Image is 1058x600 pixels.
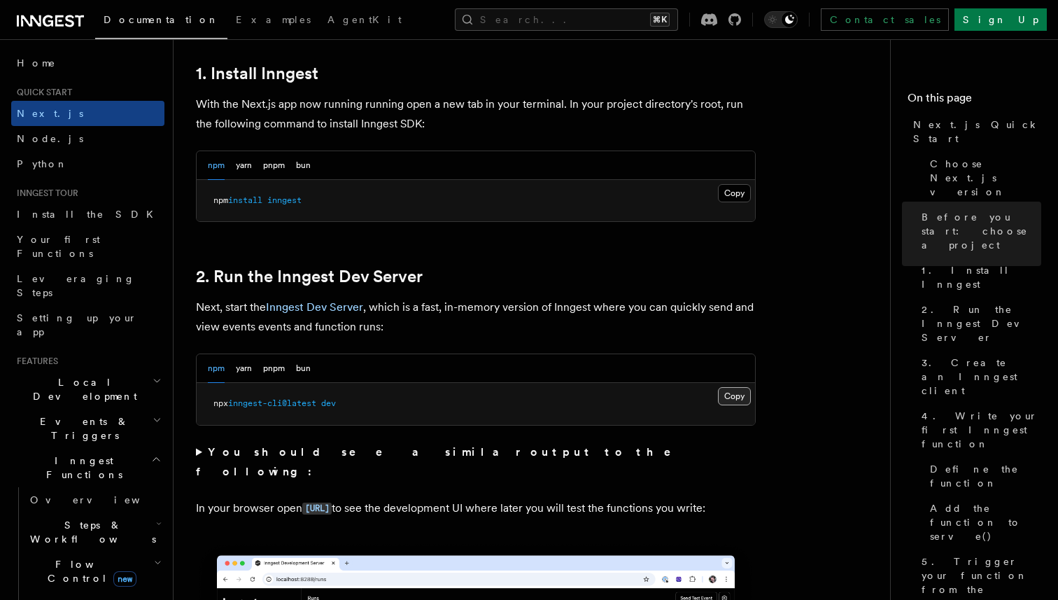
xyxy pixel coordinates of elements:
a: 2. Run the Inngest Dev Server [916,297,1041,350]
button: Flow Controlnew [24,552,164,591]
a: Next.js Quick Start [908,112,1041,151]
span: Quick start [11,87,72,98]
span: 4. Write your first Inngest function [922,409,1041,451]
span: Overview [30,494,174,505]
span: Documentation [104,14,219,25]
h4: On this page [908,90,1041,112]
a: Setting up your app [11,305,164,344]
summary: You should see a similar output to the following: [196,442,756,482]
button: npm [208,354,225,383]
button: Steps & Workflows [24,512,164,552]
span: Home [17,56,56,70]
a: [URL] [302,501,332,515]
span: Inngest tour [11,188,78,199]
a: Before you start: choose a project [916,204,1041,258]
span: 1. Install Inngest [922,263,1041,291]
a: AgentKit [319,4,410,38]
a: Python [11,151,164,176]
span: dev [321,398,336,408]
button: Local Development [11,370,164,409]
button: Search...⌘K [455,8,678,31]
button: Copy [718,387,751,405]
span: Examples [236,14,311,25]
span: inngest-cli@latest [228,398,316,408]
span: Python [17,158,68,169]
button: Events & Triggers [11,409,164,448]
span: 2. Run the Inngest Dev Server [922,302,1041,344]
a: Sign Up [954,8,1047,31]
strong: You should see a similar output to the following: [196,445,691,478]
a: Add the function to serve() [924,496,1041,549]
a: Contact sales [821,8,949,31]
code: [URL] [302,503,332,515]
span: Steps & Workflows [24,518,156,546]
span: Leveraging Steps [17,273,135,298]
span: inngest [267,195,302,205]
span: Define the function [930,462,1041,490]
button: bun [296,151,311,180]
span: 3. Create an Inngest client [922,356,1041,398]
span: Choose Next.js version [930,157,1041,199]
button: yarn [236,354,252,383]
a: Define the function [924,456,1041,496]
span: Next.js Quick Start [913,118,1041,146]
span: Features [11,356,58,367]
button: bun [296,354,311,383]
p: With the Next.js app now running running open a new tab in your terminal. In your project directo... [196,95,756,134]
button: Inngest Functions [11,448,164,487]
a: Next.js [11,101,164,126]
span: Next.js [17,108,83,119]
span: AgentKit [327,14,402,25]
span: Before you start: choose a project [922,210,1041,252]
button: Copy [718,184,751,202]
button: Toggle dark mode [764,11,798,28]
button: npm [208,151,225,180]
a: 1. Install Inngest [916,258,1041,297]
button: yarn [236,151,252,180]
span: Add the function to serve() [930,501,1041,543]
span: Events & Triggers [11,414,153,442]
a: Home [11,50,164,76]
a: Your first Functions [11,227,164,266]
a: Inngest Dev Server [266,300,363,314]
a: Overview [24,487,164,512]
button: pnpm [263,354,285,383]
a: 4. Write your first Inngest function [916,403,1041,456]
p: In your browser open to see the development UI where later you will test the functions you write: [196,498,756,519]
span: npx [213,398,228,408]
kbd: ⌘K [650,13,670,27]
a: Leveraging Steps [11,266,164,305]
button: pnpm [263,151,285,180]
a: Node.js [11,126,164,151]
a: 3. Create an Inngest client [916,350,1041,403]
a: Documentation [95,4,227,39]
span: Flow Control [24,557,154,585]
span: Inngest Functions [11,454,151,482]
span: new [113,571,136,587]
span: Local Development [11,375,153,403]
a: Examples [227,4,319,38]
a: 2. Run the Inngest Dev Server [196,267,423,286]
span: Your first Functions [17,234,100,259]
span: npm [213,195,228,205]
a: 1. Install Inngest [196,64,318,83]
span: Setting up your app [17,312,137,337]
span: install [228,195,262,205]
span: Node.js [17,133,83,144]
span: Install the SDK [17,209,162,220]
a: Install the SDK [11,202,164,227]
p: Next, start the , which is a fast, in-memory version of Inngest where you can quickly send and vi... [196,298,756,337]
a: Choose Next.js version [924,151,1041,204]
